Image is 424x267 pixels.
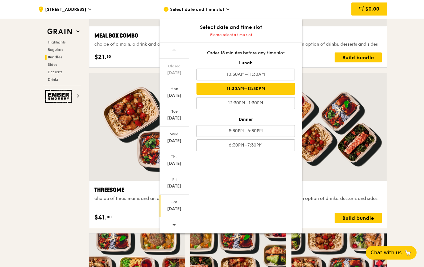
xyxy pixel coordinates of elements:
div: 12:30PM–1:30PM [196,97,295,109]
div: Meal Box Combo [94,31,230,40]
span: [STREET_ADDRESS] [45,7,86,13]
div: 5:30PM–6:30PM [196,125,295,137]
span: 50 [106,54,111,59]
div: [DATE] [160,138,188,144]
div: Order 15 minutes before any time slot [196,50,295,56]
div: Fri [160,177,188,182]
div: Twosome [246,31,382,40]
div: Please select a time slot [160,32,302,37]
span: Select date and time slot [170,7,224,13]
div: Closed [160,64,188,69]
div: Mon [160,86,188,91]
div: [DATE] [160,93,188,99]
div: [DATE] [160,70,188,76]
div: Tue [160,109,188,114]
div: Build bundle [335,213,382,223]
div: Wed [160,132,188,137]
div: 10:30AM–11:30AM [196,69,295,80]
span: $21. [94,52,106,62]
div: Fivesome [246,186,382,194]
div: 11:30AM–12:30PM [196,83,295,95]
span: Desserts [48,70,62,74]
div: choice of five mains and an option of drinks, desserts and sides [246,196,382,202]
div: Dinner [196,116,295,123]
span: Sides [48,62,57,67]
div: choice of two mains and an option of drinks, desserts and sides [246,41,382,48]
img: Grain web logo [45,26,74,37]
div: Sat [160,200,188,205]
div: choice of a main, a drink and a side or dessert [94,41,230,48]
span: Chat with us [371,249,402,256]
span: Bundles [48,55,62,59]
span: Highlights [48,40,65,44]
div: Build bundle [335,52,382,62]
span: Regulars [48,48,63,52]
span: 🦙 [404,249,412,256]
button: Chat with us🦙 [366,246,417,260]
div: choice of three mains and an option of drinks, desserts and sides [94,196,230,202]
span: 00 [107,215,112,219]
div: [DATE] [160,115,188,121]
span: Drinks [48,77,58,82]
div: Threesome [94,186,230,194]
span: $0.00 [365,6,379,12]
div: Select date and time slot [160,24,302,31]
div: [DATE] [160,206,188,212]
img: Ember Smokery web logo [45,90,74,103]
div: [DATE] [160,183,188,189]
div: Thu [160,154,188,159]
span: $41. [94,213,107,222]
div: Lunch [196,60,295,66]
div: 6:30PM–7:30PM [196,139,295,151]
div: [DATE] [160,161,188,167]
